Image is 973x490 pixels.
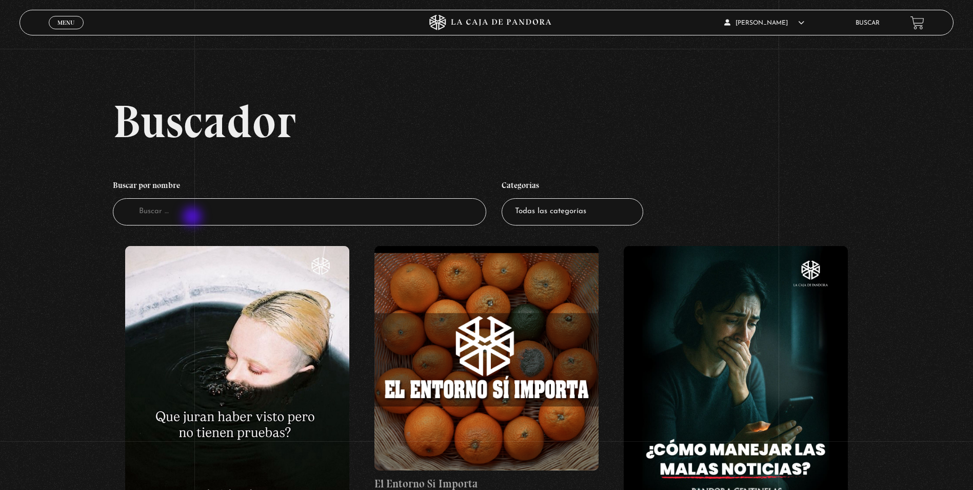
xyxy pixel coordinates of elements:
[724,20,804,26] span: [PERSON_NAME]
[113,98,954,144] h2: Buscador
[910,16,924,30] a: View your shopping cart
[502,175,643,199] h4: Categorías
[856,20,880,26] a: Buscar
[54,28,78,35] span: Cerrar
[57,20,74,26] span: Menu
[113,175,486,199] h4: Buscar por nombre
